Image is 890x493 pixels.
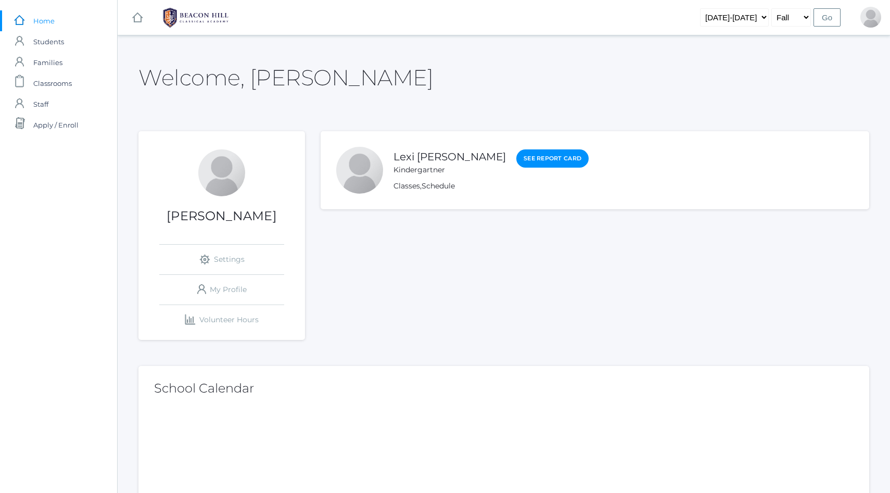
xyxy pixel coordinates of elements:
h2: Welcome, [PERSON_NAME] [138,66,433,90]
span: Classrooms [33,73,72,94]
h2: School Calendar [154,382,854,395]
a: Schedule [422,181,455,191]
div: Kim Judy [198,149,245,196]
span: Students [33,31,64,52]
div: Kim Judy [860,7,881,28]
span: Home [33,10,55,31]
a: Lexi [PERSON_NAME] [393,150,506,163]
a: Volunteer Hours [159,305,284,335]
div: Lexi Judy [336,147,383,194]
a: Settings [159,245,284,274]
h1: [PERSON_NAME] [138,209,305,223]
a: See Report Card [516,149,589,168]
a: Classes [393,181,420,191]
a: My Profile [159,275,284,305]
span: Families [33,52,62,73]
input: Go [813,8,841,27]
div: , [393,181,589,192]
span: Staff [33,94,48,115]
img: BHCALogos-05-308ed15e86a5a0abce9b8dd61676a3503ac9727e845dece92d48e8588c001991.png [157,5,235,31]
div: Kindergartner [393,165,506,175]
span: Apply / Enroll [33,115,79,135]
